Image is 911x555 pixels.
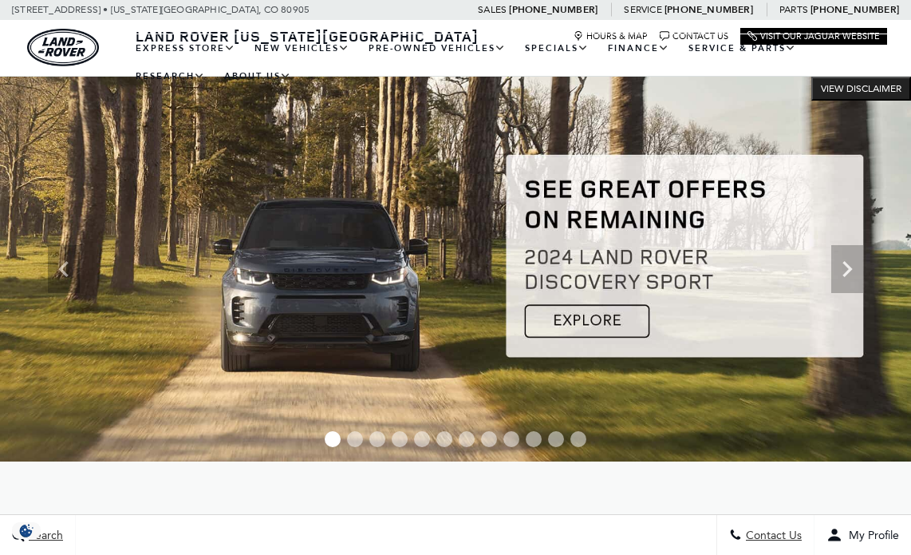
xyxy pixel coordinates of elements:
span: Go to slide 5 [414,431,430,447]
a: [PHONE_NUMBER] [509,3,597,16]
span: My Profile [842,529,899,542]
span: Go to slide 4 [392,431,408,447]
div: Next [831,245,863,293]
a: Land Rover [US_STATE][GEOGRAPHIC_DATA] [126,26,488,46]
span: Go to slide 10 [526,431,542,447]
div: Previous [48,245,80,293]
span: Go to slide 7 [459,431,475,447]
a: Specials [515,34,598,62]
a: Service & Parts [679,34,806,62]
img: Land Rover [27,29,99,66]
a: [PHONE_NUMBER] [810,3,899,16]
button: Open user profile menu [814,515,911,555]
span: Go to slide 12 [570,431,586,447]
a: New Vehicles [245,34,359,62]
a: About Us [215,62,301,90]
img: Opt-Out Icon [8,522,45,539]
a: Research [126,62,215,90]
span: Go to slide 11 [548,431,564,447]
span: Service [624,4,661,15]
span: Contact Us [742,529,802,542]
span: Go to slide 1 [325,431,341,447]
a: Finance [598,34,679,62]
a: Hours & Map [574,31,648,42]
a: EXPRESS STORE [126,34,245,62]
a: Contact Us [660,31,728,42]
span: Parts [779,4,808,15]
section: Click to Open Cookie Consent Modal [8,522,45,539]
a: Pre-Owned Vehicles [359,34,515,62]
span: Go to slide 2 [347,431,363,447]
nav: Main Navigation [126,34,887,90]
span: Go to slide 9 [503,431,519,447]
span: Land Rover [US_STATE][GEOGRAPHIC_DATA] [136,26,479,46]
a: land-rover [27,29,99,66]
a: Visit Our Jaguar Website [747,31,880,42]
a: [STREET_ADDRESS] • [US_STATE][GEOGRAPHIC_DATA], CO 80905 [12,4,310,15]
a: [PHONE_NUMBER] [665,3,753,16]
span: Sales [478,4,507,15]
span: Go to slide 6 [436,431,452,447]
span: Go to slide 3 [369,431,385,447]
span: Go to slide 8 [481,431,497,447]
